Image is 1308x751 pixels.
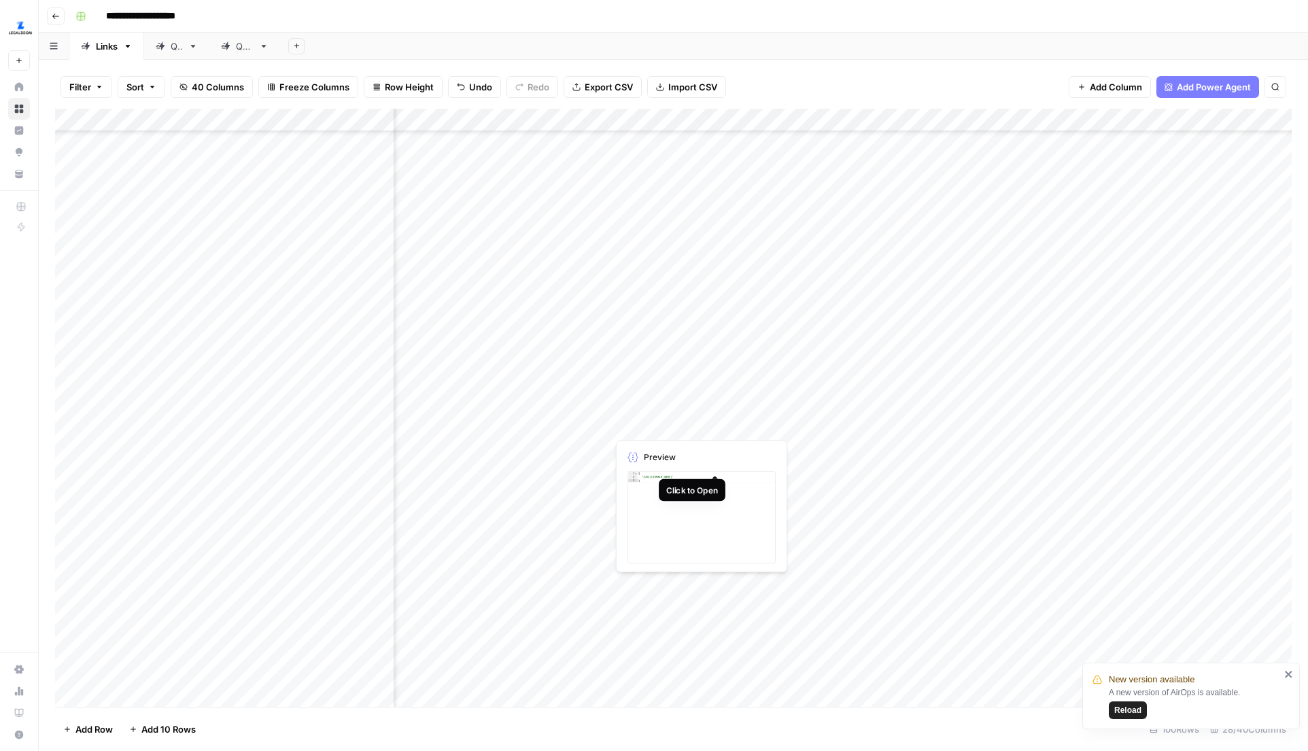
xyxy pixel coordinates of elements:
button: 40 Columns [171,76,253,98]
a: Links [69,33,144,60]
button: Export CSV [564,76,642,98]
button: Filter [61,76,112,98]
button: Reload [1109,701,1147,719]
div: Links [96,39,118,53]
a: QA2 [209,33,280,60]
div: 2 [628,476,637,479]
div: 28/40 Columns [1205,718,1292,740]
a: Browse [8,98,30,120]
button: Row Height [364,76,443,98]
a: Your Data [8,163,30,185]
span: New version available [1109,673,1194,686]
a: Home [8,76,30,98]
a: Opportunities [8,141,30,163]
span: Add Power Agent [1177,80,1251,94]
a: Usage [8,680,30,702]
button: Workspace: LegalZoom [8,11,30,45]
div: 3 [628,479,637,483]
div: A new version of AirOps is available. [1109,686,1280,719]
img: LegalZoom Logo [8,16,33,40]
a: QA [144,33,209,60]
span: Export CSV [585,80,633,94]
span: Toggle code folding, rows 1 through 3 [635,472,638,475]
button: Import CSV [647,76,726,98]
button: Redo [506,76,558,98]
span: Row Height [385,80,434,94]
button: Add Row [55,718,121,740]
a: Learning Hub [8,702,30,724]
a: Settings [8,659,30,680]
button: Freeze Columns [258,76,358,98]
div: QA2 [236,39,254,53]
span: Redo [528,80,549,94]
span: Reload [1114,704,1141,716]
button: Undo [448,76,501,98]
a: Insights [8,120,30,141]
button: Add Power Agent [1156,76,1259,98]
button: Help + Support [8,724,30,746]
span: 40 Columns [192,80,244,94]
div: QA [171,39,183,53]
button: Sort [118,76,165,98]
span: Filter [69,80,91,94]
button: Add Column [1069,76,1151,98]
span: Add Column [1090,80,1142,94]
span: Add Row [75,722,113,736]
div: Click to Open [666,484,718,496]
div: 100 Rows [1144,718,1205,740]
button: Add 10 Rows [121,718,204,740]
button: close [1284,669,1294,680]
span: Import CSV [668,80,717,94]
span: Undo [469,80,492,94]
span: Add 10 Rows [141,722,196,736]
div: 1 [628,472,637,475]
span: Sort [126,80,144,94]
span: Freeze Columns [279,80,349,94]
